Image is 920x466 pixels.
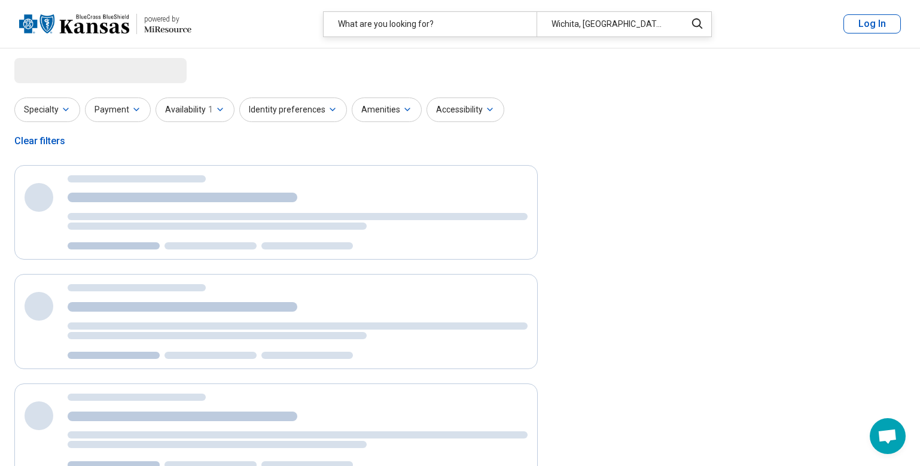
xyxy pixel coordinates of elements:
[156,98,234,122] button: Availability1
[19,10,129,38] img: Blue Cross Blue Shield Kansas
[208,103,213,116] span: 1
[324,12,537,36] div: What are you looking for?
[870,418,906,454] div: Open chat
[843,14,901,33] button: Log In
[14,127,65,156] div: Clear filters
[352,98,422,122] button: Amenities
[85,98,151,122] button: Payment
[537,12,678,36] div: Wichita, [GEOGRAPHIC_DATA]
[427,98,504,122] button: Accessibility
[14,58,115,82] span: Loading...
[239,98,347,122] button: Identity preferences
[14,98,80,122] button: Specialty
[19,10,191,38] a: Blue Cross Blue Shield Kansaspowered by
[144,14,191,25] div: powered by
